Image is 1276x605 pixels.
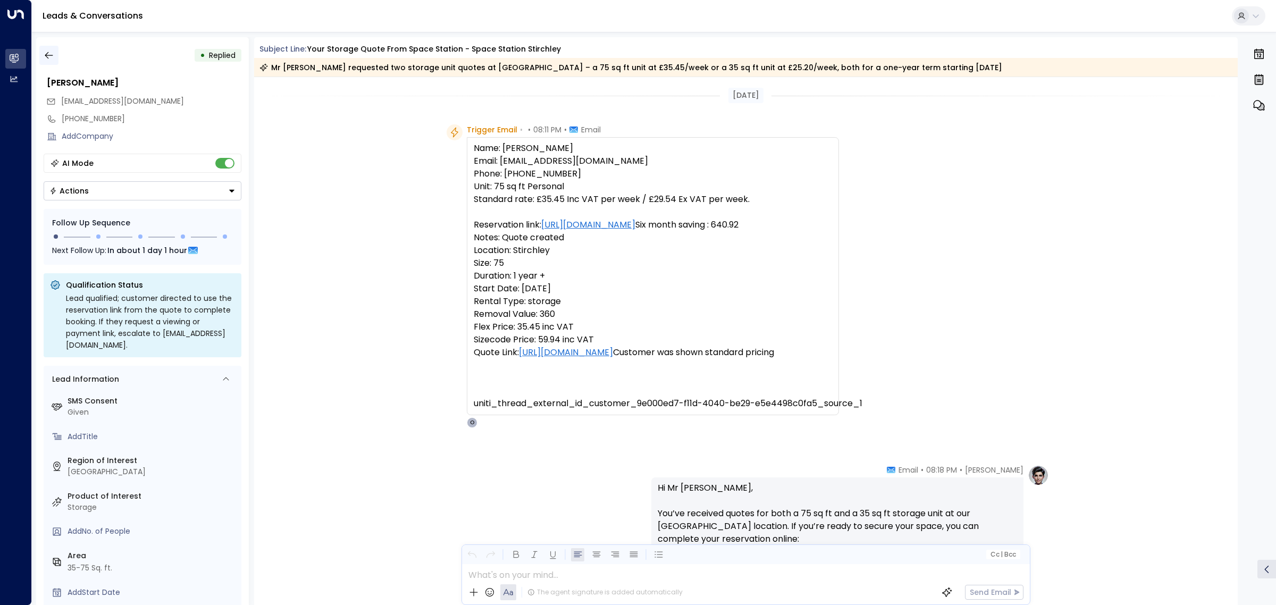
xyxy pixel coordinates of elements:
div: [DATE] [728,88,763,103]
div: O [467,417,477,428]
span: Subject Line: [259,44,306,54]
div: AddTitle [68,431,237,442]
div: Given [68,407,237,418]
div: Lead qualified; customer directed to use the reservation link from the quote to complete booking.... [66,292,235,351]
div: [PHONE_NUMBER] [62,113,241,124]
div: The agent signature is added automatically [527,587,683,597]
button: Undo [465,548,478,561]
a: [URL][DOMAIN_NAME] [519,346,613,359]
span: • [921,465,924,475]
div: AddNo. of People [68,526,237,537]
span: • [960,465,962,475]
span: • [520,124,523,135]
div: AddCompany [62,131,241,142]
span: 08:18 PM [926,465,957,475]
div: Actions [49,186,89,196]
span: Replied [209,50,236,61]
span: • [564,124,567,135]
div: Next Follow Up: [52,245,233,256]
div: Follow Up Sequence [52,217,233,229]
span: Email [899,465,918,475]
span: [EMAIL_ADDRESS][DOMAIN_NAME] [61,96,184,106]
div: Your storage quote from Space Station - Space Station Stirchley [307,44,561,55]
button: Cc|Bcc [986,550,1020,560]
span: In about 1 day 1 hour [107,245,187,256]
span: | [1001,551,1003,558]
label: SMS Consent [68,396,237,407]
span: 08:11 PM [533,124,561,135]
div: Button group with a nested menu [44,181,241,200]
div: AddStart Date [68,587,237,598]
a: [URL][DOMAIN_NAME] [541,219,635,231]
button: Redo [484,548,497,561]
div: AI Mode [62,158,94,169]
div: 35-75 Sq. ft. [68,562,112,574]
div: • [200,46,205,65]
span: [PERSON_NAME] [965,465,1023,475]
span: Cc Bcc [990,551,1015,558]
img: profile-logo.png [1028,465,1049,486]
label: Area [68,550,237,561]
span: h.gyotsy@glasgow.ac.uk [61,96,184,107]
div: [GEOGRAPHIC_DATA] [68,466,237,477]
span: Trigger Email [467,124,517,135]
div: [PERSON_NAME] [47,77,241,89]
div: Lead Information [48,374,119,385]
label: Region of Interest [68,455,237,466]
label: Product of Interest [68,491,237,502]
a: Leads & Conversations [43,10,143,22]
div: Storage [68,502,237,513]
span: • [528,124,531,135]
span: Email [581,124,601,135]
p: Qualification Status [66,280,235,290]
pre: Name: [PERSON_NAME] Email: [EMAIL_ADDRESS][DOMAIN_NAME] Phone: [PHONE_NUMBER] Unit: 75 sq ft Pers... [474,142,832,410]
button: Actions [44,181,241,200]
div: Mr [PERSON_NAME] requested two storage unit quotes at [GEOGRAPHIC_DATA] – a 75 sq ft unit at £35.... [259,62,1002,73]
